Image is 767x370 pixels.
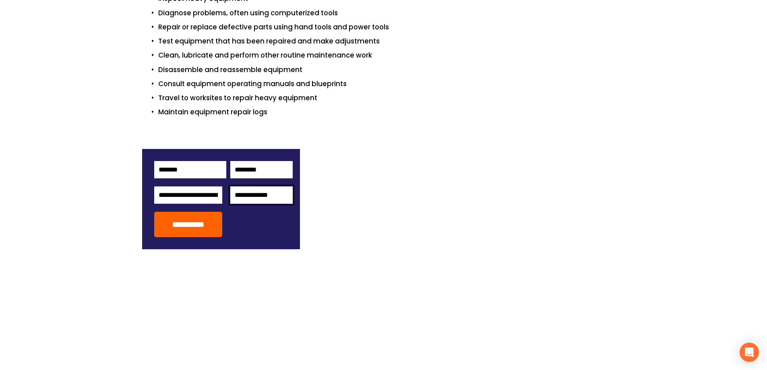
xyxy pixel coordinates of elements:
[158,93,625,103] p: Travel to worksites to repair heavy equipment
[740,343,759,362] div: Open Intercom Messenger
[158,79,625,89] p: Consult equipment operating manuals and blueprints
[158,36,625,47] p: Test equipment that has been repaired and make adjustments
[158,8,625,19] p: Diagnose problems, often using computerized tools
[158,107,625,118] p: Maintain equipment repair logs
[158,22,625,33] p: Repair or replace defective parts using hand tools and power tools
[158,50,625,61] p: Clean, lubricate and perform other routine maintenance work
[158,64,625,75] p: Disassemble and reassemble equipment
